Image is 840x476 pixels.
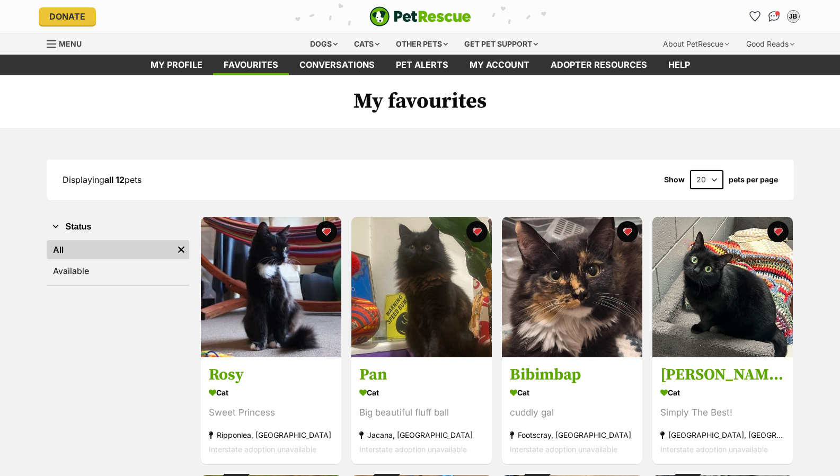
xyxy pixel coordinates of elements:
[388,33,455,55] div: Other pets
[747,8,764,25] a: Favourites
[359,406,484,420] div: Big beautiful fluff ball
[510,428,634,443] div: Footscray, [GEOGRAPHIC_DATA]
[459,55,540,75] a: My account
[369,6,471,27] img: logo-e224e6f780fb5917bec1dbf3a21bbac754714ae5b6737aabdf751b685950b380.svg
[617,221,638,242] button: favourite
[510,445,617,454] span: Interstate adoption unavailable
[747,8,802,25] ul: Account quick links
[739,33,802,55] div: Good Reads
[510,406,634,420] div: cuddly gal
[47,220,189,234] button: Status
[767,221,789,242] button: favourite
[652,357,793,465] a: [PERSON_NAME]! Cat Simply The Best! [GEOGRAPHIC_DATA], [GEOGRAPHIC_DATA] Interstate adoption unav...
[316,221,337,242] button: favourite
[664,175,685,184] span: Show
[359,365,484,385] h3: Pan
[201,217,341,357] img: Rosy
[385,55,459,75] a: Pet alerts
[768,11,780,22] img: chat-41dd97257d64d25036548639549fe6c8038ab92f7586957e7f3b1b290dea8141.svg
[660,385,785,401] div: Cat
[766,8,783,25] a: Conversations
[359,445,467,454] span: Interstate adoption unavailable
[660,445,768,454] span: Interstate adoption unavailable
[209,406,333,420] div: Sweet Princess
[47,33,89,52] a: Menu
[359,428,484,443] div: Jacana, [GEOGRAPHIC_DATA]
[656,33,737,55] div: About PetRescue
[289,55,385,75] a: conversations
[510,365,634,385] h3: Bibimbap
[457,33,545,55] div: Get pet support
[63,174,142,185] span: Displaying pets
[213,55,289,75] a: Favourites
[209,428,333,443] div: Ripponlea, [GEOGRAPHIC_DATA]
[47,261,189,280] a: Available
[59,39,82,48] span: Menu
[201,357,341,465] a: Rosy Cat Sweet Princess Ripponlea, [GEOGRAPHIC_DATA] Interstate adoption unavailable favourite
[540,55,658,75] a: Adopter resources
[351,357,492,465] a: Pan Cat Big beautiful fluff ball Jacana, [GEOGRAPHIC_DATA] Interstate adoption unavailable favourite
[173,240,189,259] a: Remove filter
[788,11,799,22] div: JB
[652,217,793,357] img: Morticia!
[209,445,316,454] span: Interstate adoption unavailable
[660,406,785,420] div: Simply The Best!
[209,385,333,401] div: Cat
[351,217,492,357] img: Pan
[510,385,634,401] div: Cat
[47,238,189,285] div: Status
[359,385,484,401] div: Cat
[785,8,802,25] button: My account
[303,33,345,55] div: Dogs
[658,55,701,75] a: Help
[660,365,785,385] h3: [PERSON_NAME]!
[347,33,387,55] div: Cats
[369,6,471,27] a: PetRescue
[140,55,213,75] a: My profile
[39,7,96,25] a: Donate
[47,240,173,259] a: All
[660,428,785,443] div: [GEOGRAPHIC_DATA], [GEOGRAPHIC_DATA]
[502,357,642,465] a: Bibimbap Cat cuddly gal Footscray, [GEOGRAPHIC_DATA] Interstate adoption unavailable favourite
[729,175,778,184] label: pets per page
[104,174,125,185] strong: all 12
[466,221,488,242] button: favourite
[209,365,333,385] h3: Rosy
[502,217,642,357] img: Bibimbap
